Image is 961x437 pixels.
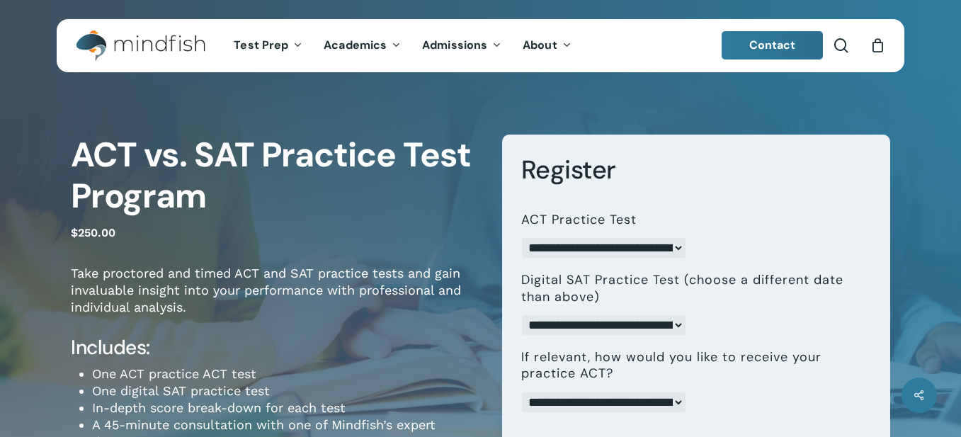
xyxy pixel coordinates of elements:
a: Academics [313,40,411,52]
span: Contact [749,38,796,52]
h3: Register [521,154,871,186]
a: Admissions [411,40,512,52]
label: ACT Practice Test [521,212,637,228]
label: Digital SAT Practice Test (choose a different date than above) [521,272,860,305]
h1: ACT vs. SAT Practice Test Program [71,135,481,217]
h4: Includes: [71,335,481,361]
li: One digital SAT practice test [92,382,481,399]
a: About [512,40,582,52]
span: Academics [324,38,387,52]
span: About [523,38,557,52]
a: Test Prep [223,40,313,52]
span: $ [71,226,78,239]
label: If relevant, how would you like to receive your practice ACT? [521,349,860,382]
span: Admissions [422,38,487,52]
bdi: 250.00 [71,226,115,239]
nav: Main Menu [223,19,581,72]
li: In-depth score break-down for each test [92,399,481,416]
header: Main Menu [57,19,904,72]
li: One ACT practice ACT test [92,365,481,382]
a: Cart [870,38,885,53]
p: Take proctored and timed ACT and SAT practice tests and gain invaluable insight into your perform... [71,265,481,335]
span: Test Prep [234,38,288,52]
a: Contact [722,31,824,59]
